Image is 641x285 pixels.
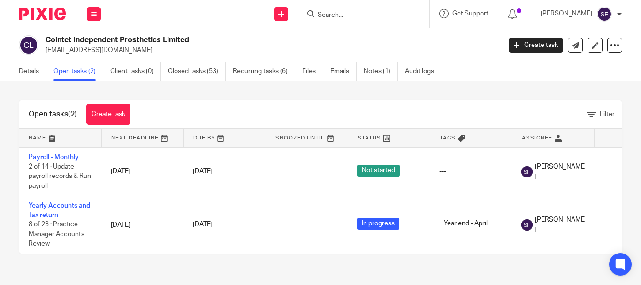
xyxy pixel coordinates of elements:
[101,147,183,196] td: [DATE]
[509,38,563,53] a: Create task
[439,218,492,230] span: Year end - April
[19,8,66,20] img: Pixie
[302,62,323,81] a: Files
[317,11,401,20] input: Search
[53,62,103,81] a: Open tasks (2)
[535,162,585,181] span: [PERSON_NAME]
[233,62,295,81] a: Recurring tasks (6)
[68,110,77,118] span: (2)
[19,35,38,55] img: svg%3E
[535,215,585,234] span: [PERSON_NAME]
[364,62,398,81] a: Notes (1)
[46,46,495,55] p: [EMAIL_ADDRESS][DOMAIN_NAME]
[541,9,592,18] p: [PERSON_NAME]
[110,62,161,81] a: Client tasks (0)
[29,221,84,247] span: 8 of 23 · Practice Manager Accounts Review
[358,135,381,140] span: Status
[19,62,46,81] a: Details
[29,163,91,189] span: 2 of 14 · Update payroll records & Run payroll
[29,202,90,218] a: Yearly Accounts and Tax return
[29,109,77,119] h1: Open tasks
[440,135,456,140] span: Tags
[86,104,130,125] a: Create task
[452,10,488,17] span: Get Support
[600,111,615,117] span: Filter
[357,218,399,230] span: In progress
[275,135,325,140] span: Snoozed Until
[29,154,79,161] a: Payroll - Monthly
[597,7,612,22] img: svg%3E
[330,62,357,81] a: Emails
[439,167,503,176] div: ---
[101,196,183,254] td: [DATE]
[193,168,213,175] span: [DATE]
[405,62,441,81] a: Audit logs
[521,166,533,177] img: svg%3E
[46,35,405,45] h2: Cointet Independent Prosthetics Limited
[521,219,533,231] img: svg%3E
[357,165,400,177] span: Not started
[193,222,213,228] span: [DATE]
[168,62,226,81] a: Closed tasks (53)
